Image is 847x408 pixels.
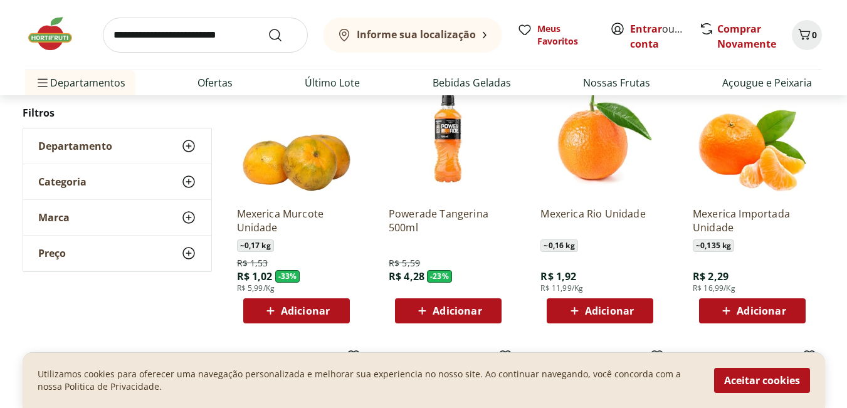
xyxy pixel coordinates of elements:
button: Categoria [23,164,211,199]
button: Menu [35,68,50,98]
span: Departamento [38,140,112,152]
input: search [103,18,308,53]
h2: Filtros [23,100,212,125]
button: Adicionar [699,298,806,323]
span: Meus Favoritos [537,23,595,48]
img: Powerade Tangerina 500ml [389,78,508,197]
img: Hortifruti [25,15,88,53]
button: Adicionar [395,298,502,323]
a: Açougue e Peixaria [722,75,812,90]
span: R$ 5,59 [389,257,420,269]
span: 0 [812,29,817,41]
span: Adicionar [281,306,330,316]
button: Aceitar cookies [714,368,810,393]
a: Entrar [630,22,662,36]
span: Categoria [38,175,87,188]
a: Criar conta [630,22,699,51]
img: Mexerica Murcote Unidade [237,78,356,197]
button: Adicionar [243,298,350,323]
span: R$ 1,92 [540,269,576,283]
span: Preço [38,247,66,259]
span: Departamentos [35,68,125,98]
span: R$ 2,29 [693,269,729,283]
button: Adicionar [547,298,653,323]
a: Ofertas [197,75,233,90]
button: Carrinho [792,20,822,50]
span: - 33 % [275,270,300,283]
p: Utilizamos cookies para oferecer uma navegação personalizada e melhorar sua experiencia no nosso ... [38,368,699,393]
a: Comprar Novamente [717,22,776,51]
a: Powerade Tangerina 500ml [389,207,508,234]
img: Mexerica Rio Unidade [540,78,660,197]
span: Adicionar [585,306,634,316]
span: Marca [38,211,70,224]
span: R$ 4,28 [389,269,424,283]
a: Mexerica Murcote Unidade [237,207,356,234]
span: R$ 1,53 [237,257,268,269]
span: - 23 % [427,270,452,283]
span: R$ 16,99/Kg [693,283,735,293]
span: R$ 1,02 [237,269,273,283]
span: Adicionar [433,306,481,316]
a: Mexerica Rio Unidade [540,207,660,234]
a: Último Lote [305,75,360,90]
span: ou [630,21,686,51]
button: Marca [23,200,211,235]
span: ~ 0,17 kg [237,239,274,252]
a: Bebidas Geladas [433,75,511,90]
button: Informe sua localização [323,18,502,53]
a: Mexerica Importada Unidade [693,207,812,234]
button: Preço [23,236,211,271]
img: Mexerica Importada Unidade [693,78,812,197]
span: ~ 0,135 kg [693,239,734,252]
span: R$ 5,99/Kg [237,283,275,293]
button: Submit Search [268,28,298,43]
a: Meus Favoritos [517,23,595,48]
span: ~ 0,16 kg [540,239,577,252]
span: R$ 11,99/Kg [540,283,583,293]
a: Nossas Frutas [583,75,650,90]
b: Informe sua localização [357,28,476,41]
button: Departamento [23,128,211,164]
span: Adicionar [737,306,786,316]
